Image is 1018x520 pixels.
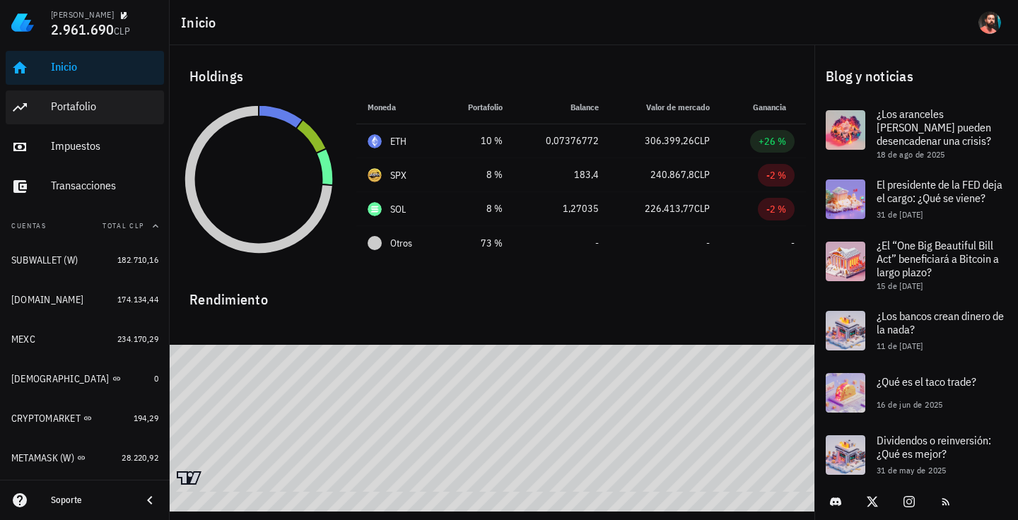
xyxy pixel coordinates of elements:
[368,134,382,148] div: ETH-icon
[791,237,795,249] span: -
[877,177,1002,205] span: El presidente de la FED deja el cargo: ¿Qué se viene?
[706,237,710,249] span: -
[181,11,222,34] h1: Inicio
[6,441,164,475] a: METAMASK (W) 28.220,92
[814,230,1018,300] a: ¿El “One Big Beautiful Bill Act” beneficiará a Bitcoin a largo plazo? 15 de [DATE]
[877,399,943,410] span: 16 de jun de 2025
[452,167,503,182] div: 8 %
[103,221,144,230] span: Total CLP
[814,168,1018,230] a: El presidente de la FED deja el cargo: ¿Qué se viene? 31 de [DATE]
[154,373,158,384] span: 0
[650,168,694,181] span: 240.867,8
[6,130,164,164] a: Impuestos
[441,90,514,124] th: Portafolio
[877,209,923,220] span: 31 de [DATE]
[11,373,110,385] div: [DEMOGRAPHIC_DATA]
[51,179,158,192] div: Transacciones
[390,134,407,148] div: ETH
[645,134,694,147] span: 306.399,26
[6,401,164,435] a: CRYPTOMARKET 194,29
[134,413,158,423] span: 194,29
[6,51,164,85] a: Inicio
[877,433,991,461] span: Dividendos o reinversión: ¿Qué es mejor?
[877,341,923,351] span: 11 de [DATE]
[178,277,806,311] div: Rendimiento
[525,201,599,216] div: 1,27035
[525,134,599,148] div: 0,07376772
[877,107,991,148] span: ¿Los aranceles [PERSON_NAME] pueden desencadenar una crisis?
[51,60,158,73] div: Inicio
[452,236,503,251] div: 73 %
[117,254,158,265] span: 182.710,16
[11,254,78,266] div: SUBWALLET (W)
[11,294,83,306] div: [DOMAIN_NAME]
[6,322,164,356] a: MEXC 234.170,29
[390,202,406,216] div: SOL
[694,134,710,147] span: CLP
[122,452,158,463] span: 28.220,92
[877,238,999,279] span: ¿El “One Big Beautiful Bill Act” beneficiará a Bitcoin a largo plazo?
[11,413,81,425] div: CRYPTOMARKET
[390,236,412,251] span: Otros
[759,134,786,148] div: +26 %
[694,168,710,181] span: CLP
[356,90,441,124] th: Moneda
[51,9,114,20] div: [PERSON_NAME]
[6,209,164,243] button: CuentasTotal CLP
[694,202,710,215] span: CLP
[11,452,74,464] div: METAMASK (W)
[6,362,164,396] a: [DEMOGRAPHIC_DATA] 0
[814,54,1018,99] div: Blog y noticias
[178,54,806,99] div: Holdings
[51,20,114,39] span: 2.961.690
[117,294,158,305] span: 174.134,44
[6,90,164,124] a: Portafolio
[877,280,923,291] span: 15 de [DATE]
[645,202,694,215] span: 226.413,77
[814,99,1018,168] a: ¿Los aranceles [PERSON_NAME] pueden desencadenar una crisis? 18 de ago de 2025
[514,90,610,124] th: Balance
[368,168,382,182] div: SPX-icon
[814,362,1018,424] a: ¿Qué es el taco trade? 16 de jun de 2025
[177,471,201,485] a: Charting by TradingView
[814,300,1018,362] a: ¿Los bancos crean dinero de la nada? 11 de [DATE]
[6,243,164,277] a: SUBWALLET (W) 182.710,16
[11,11,34,34] img: LedgiFi
[51,139,158,153] div: Impuestos
[368,202,382,216] div: SOL-icon
[877,149,945,160] span: 18 de ago de 2025
[877,309,1004,336] span: ¿Los bancos crean dinero de la nada?
[766,168,786,182] div: -2 %
[610,90,721,124] th: Valor de mercado
[114,25,130,37] span: CLP
[6,170,164,203] a: Transacciones
[525,167,599,182] div: 183,4
[814,424,1018,486] a: Dividendos o reinversión: ¿Qué es mejor? 31 de may de 2025
[877,374,976,389] span: ¿Qué es el taco trade?
[452,134,503,148] div: 10 %
[51,495,130,506] div: Soporte
[766,202,786,216] div: -2 %
[877,465,947,475] span: 31 de may de 2025
[753,102,795,112] span: Ganancia
[390,168,407,182] div: SPX
[6,283,164,317] a: [DOMAIN_NAME] 174.134,44
[117,333,158,344] span: 234.170,29
[51,100,158,113] div: Portafolio
[978,11,1001,34] div: avatar
[595,237,599,249] span: -
[11,333,35,345] div: MEXC
[452,201,503,216] div: 8 %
